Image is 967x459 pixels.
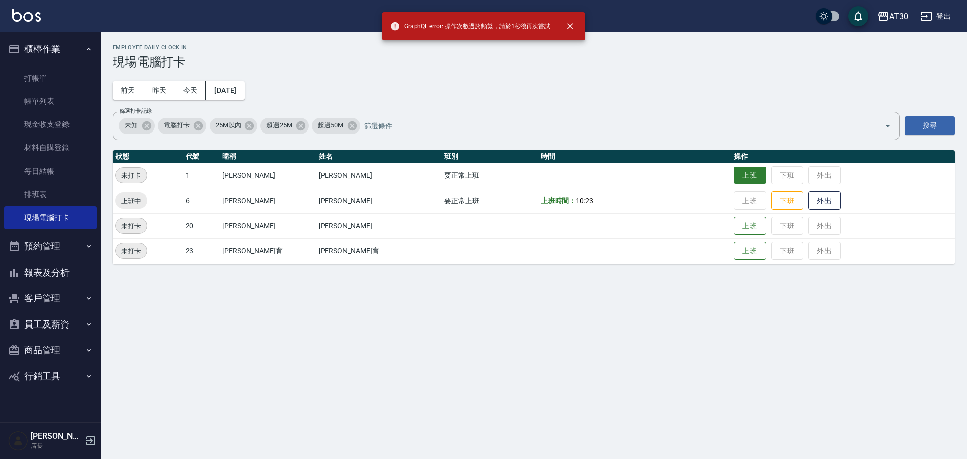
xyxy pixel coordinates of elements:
div: AT30 [889,10,908,23]
td: [PERSON_NAME] [316,213,442,238]
span: 10:23 [576,196,593,205]
img: Person [8,431,28,451]
td: [PERSON_NAME] [316,163,442,188]
span: 電腦打卡 [158,120,196,130]
span: 超過50M [312,120,350,130]
div: 25M以內 [210,118,258,134]
button: 外出 [808,191,841,210]
input: 篩選條件 [362,117,867,135]
button: 上班 [734,242,766,260]
span: 未打卡 [116,170,147,181]
div: 超過25M [260,118,309,134]
td: 20 [183,213,220,238]
td: [PERSON_NAME] [220,163,316,188]
button: 今天 [175,81,206,100]
span: 25M以內 [210,120,247,130]
th: 姓名 [316,150,442,163]
td: [PERSON_NAME]育 [220,238,316,264]
span: 超過25M [260,120,298,130]
td: 6 [183,188,220,213]
button: 報表及分析 [4,259,97,286]
td: [PERSON_NAME] [316,188,442,213]
button: 上班 [734,167,766,184]
button: 下班 [771,191,803,210]
label: 篩選打卡記錄 [120,107,152,115]
button: 客戶管理 [4,285,97,311]
button: 櫃檯作業 [4,36,97,62]
button: 預約管理 [4,233,97,259]
button: 員工及薪資 [4,311,97,338]
td: 23 [183,238,220,264]
button: Open [880,118,896,134]
span: GraphQL error: 操作次數過於頻繁，請於1秒後再次嘗試 [390,21,551,31]
button: [DATE] [206,81,244,100]
button: 上班 [734,217,766,235]
h3: 現場電腦打卡 [113,55,955,69]
a: 現場電腦打卡 [4,206,97,229]
div: 超過50M [312,118,360,134]
a: 現金收支登錄 [4,113,97,136]
span: 未知 [119,120,144,130]
a: 每日結帳 [4,160,97,183]
th: 班別 [442,150,538,163]
a: 材料自購登錄 [4,136,97,159]
th: 操作 [731,150,955,163]
h5: [PERSON_NAME] [31,431,82,441]
span: 上班中 [115,195,147,206]
td: 要正常上班 [442,188,538,213]
td: [PERSON_NAME] [220,188,316,213]
th: 代號 [183,150,220,163]
td: 要正常上班 [442,163,538,188]
th: 狀態 [113,150,183,163]
a: 排班表 [4,183,97,206]
h2: Employee Daily Clock In [113,44,955,51]
p: 店長 [31,441,82,450]
button: 登出 [916,7,955,26]
a: 打帳單 [4,67,97,90]
b: 上班時間： [541,196,576,205]
span: 未打卡 [116,221,147,231]
button: 前天 [113,81,144,100]
button: 昨天 [144,81,175,100]
div: 未知 [119,118,155,134]
button: 行銷工具 [4,363,97,389]
button: 商品管理 [4,337,97,363]
img: Logo [12,9,41,22]
button: 搜尋 [905,116,955,135]
div: 電腦打卡 [158,118,206,134]
td: 1 [183,163,220,188]
th: 時間 [538,150,731,163]
button: AT30 [873,6,912,27]
td: [PERSON_NAME]育 [316,238,442,264]
button: save [848,6,868,26]
button: close [559,15,581,37]
span: 未打卡 [116,246,147,256]
th: 暱稱 [220,150,316,163]
td: [PERSON_NAME] [220,213,316,238]
a: 帳單列表 [4,90,97,113]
